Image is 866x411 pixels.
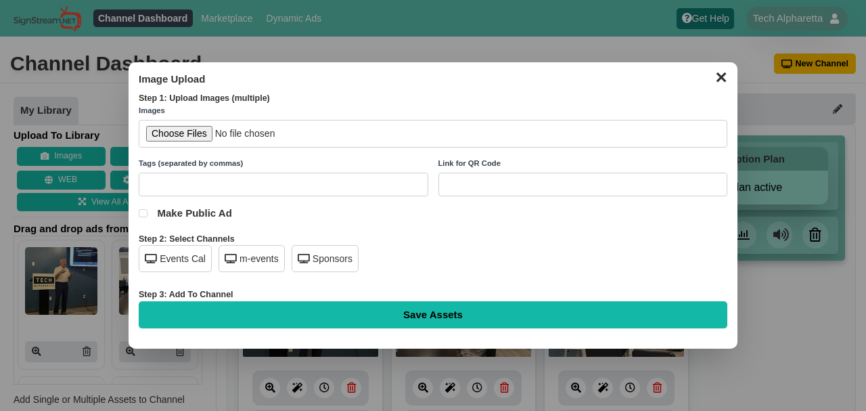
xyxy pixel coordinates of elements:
[139,158,428,170] label: Tags (separated by commas)
[708,66,734,86] button: ✕
[139,245,212,272] div: Events Cal
[139,105,727,117] label: Images
[139,93,727,105] div: Step 1: Upload Images (multiple)
[139,301,727,328] input: Save Assets
[292,245,359,272] div: Sponsors
[139,207,727,220] label: Make Public Ad
[139,209,147,218] input: Make Public Ad
[139,289,727,301] div: Step 3: Add To Channel
[139,72,727,86] h3: Image Upload
[438,158,728,170] label: Link for QR Code
[139,234,727,246] div: Step 2: Select Channels
[219,245,285,272] div: m-events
